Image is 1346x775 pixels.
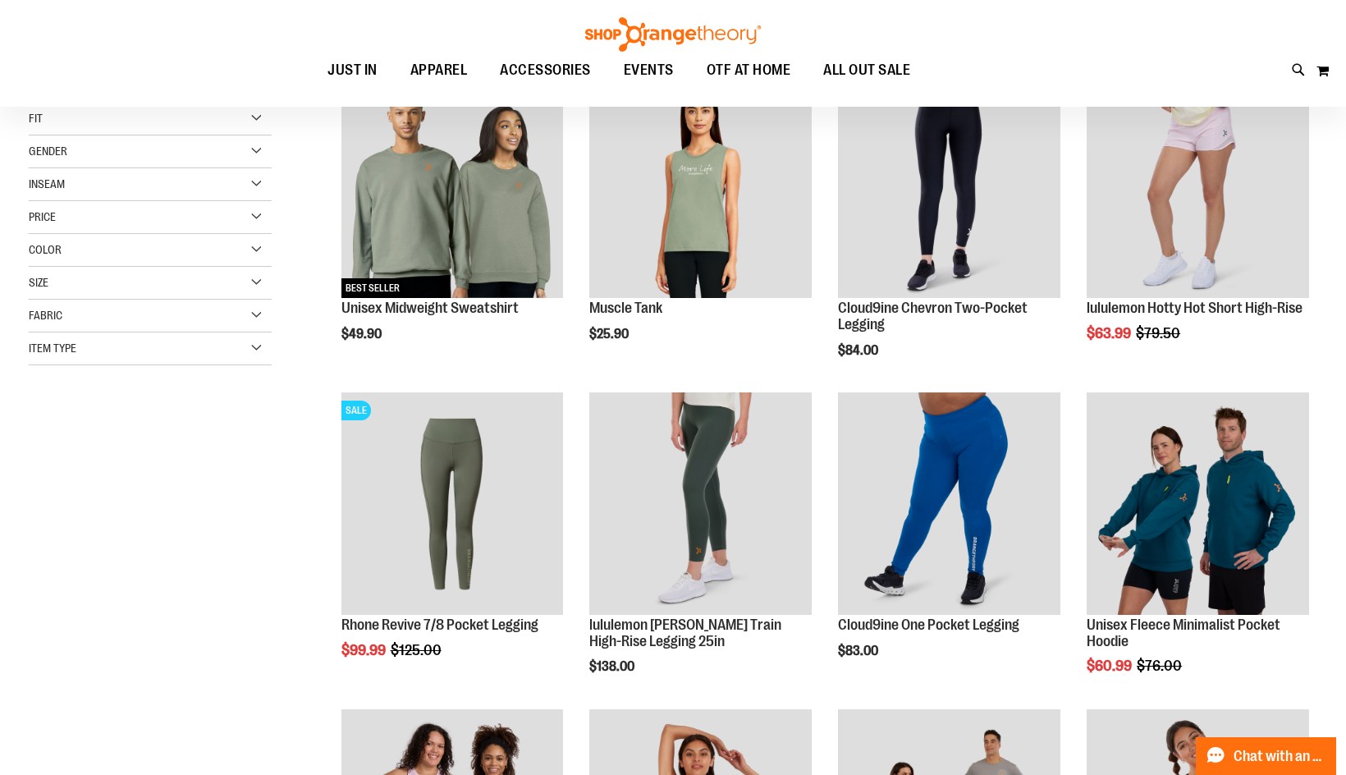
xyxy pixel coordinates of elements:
[391,642,444,658] span: $125.00
[29,276,48,289] span: Size
[1078,67,1317,383] div: product
[410,52,468,89] span: APPAREL
[1087,325,1133,342] span: $63.99
[341,401,371,420] span: SALE
[29,144,67,158] span: Gender
[1234,749,1326,764] span: Chat with an Expert
[823,52,910,89] span: ALL OUT SALE
[1087,76,1309,300] a: lululemon Hotty Hot Short High-Rise
[341,327,384,342] span: $49.90
[581,67,820,383] div: product
[589,76,812,300] a: Muscle TankNEW
[1196,737,1337,775] button: Chat with an Expert
[589,659,637,674] span: $138.00
[707,52,791,89] span: OTF AT HOME
[838,392,1060,615] img: Cloud9ine One Pocket Legging
[1078,384,1317,716] div: product
[1087,392,1309,617] a: Unisex Fleece Minimalist Pocket Hoodie
[581,384,820,716] div: product
[500,52,591,89] span: ACCESSORIES
[341,300,519,316] a: Unisex Midweight Sweatshirt
[29,243,62,256] span: Color
[1087,392,1309,615] img: Unisex Fleece Minimalist Pocket Hoodie
[327,52,378,89] span: JUST IN
[589,392,812,615] img: Main view of 2024 October lululemon Wunder Train High-Rise
[589,76,812,298] img: Muscle Tank
[29,342,76,355] span: Item Type
[29,177,65,190] span: Inseam
[589,327,631,342] span: $25.90
[838,392,1060,617] a: Cloud9ine One Pocket Legging
[838,76,1060,300] a: Cloud9ine Chevron Two-Pocket Legging
[589,617,781,649] a: lululemon [PERSON_NAME] Train High-Rise Legging 25in
[583,17,763,52] img: Shop Orangetheory
[341,392,564,617] a: Rhone Revive 7/8 Pocket LeggingSALE
[624,52,674,89] span: EVENTS
[1136,325,1183,342] span: $79.50
[29,210,56,223] span: Price
[589,392,812,617] a: Main view of 2024 October lululemon Wunder Train High-Rise
[341,278,404,298] span: BEST SELLER
[341,617,538,633] a: Rhone Revive 7/8 Pocket Legging
[838,300,1028,332] a: Cloud9ine Chevron Two-Pocket Legging
[830,67,1069,399] div: product
[1137,658,1184,674] span: $76.00
[29,112,43,125] span: Fit
[333,384,572,700] div: product
[341,76,564,300] a: Unisex Midweight SweatshirtNEWBEST SELLER
[589,300,662,316] a: Muscle Tank
[29,309,62,322] span: Fabric
[1087,300,1303,316] a: lululemon Hotty Hot Short High-Rise
[1087,658,1134,674] span: $60.99
[1087,617,1280,649] a: Unisex Fleece Minimalist Pocket Hoodie
[333,67,572,383] div: product
[838,76,1060,298] img: Cloud9ine Chevron Two-Pocket Legging
[341,76,564,298] img: Unisex Midweight Sweatshirt
[341,392,564,615] img: Rhone Revive 7/8 Pocket Legging
[830,384,1069,700] div: product
[838,644,881,658] span: $83.00
[1087,76,1309,298] img: lululemon Hotty Hot Short High-Rise
[838,343,881,358] span: $84.00
[838,617,1019,633] a: Cloud9ine One Pocket Legging
[341,642,388,658] span: $99.99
